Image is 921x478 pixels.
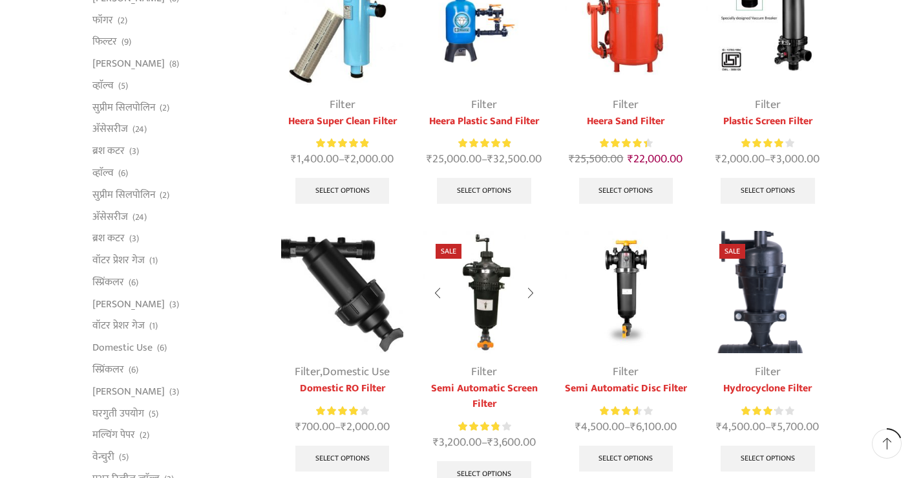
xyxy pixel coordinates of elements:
a: Select options for “Heera Sand Filter” [579,178,673,204]
span: (3) [169,298,179,311]
bdi: 3,000.00 [770,149,820,169]
a: Select options for “Semi Automatic Disc Filter” [579,446,673,472]
span: (5) [149,407,158,420]
a: Filter [613,362,639,382]
a: [PERSON_NAME] [92,293,165,315]
span: ₹ [628,149,633,169]
span: (3) [169,386,179,398]
bdi: 22,000.00 [628,149,683,169]
a: Semi Automatic Disc Filter [565,381,687,397]
span: Rated out of 5 [600,136,647,150]
span: Rated out of 5 [741,404,775,418]
a: Select options for “Heera Plastic Sand Filter” [437,178,531,204]
a: Filter [755,95,781,114]
a: [PERSON_NAME] [92,53,165,75]
span: (3) [129,232,139,245]
a: [PERSON_NAME] [92,380,165,402]
div: Rated 3.20 out of 5 [741,404,794,418]
div: Rated 5.00 out of 5 [458,136,511,150]
div: Rated 4.00 out of 5 [316,404,368,418]
span: (6) [118,167,128,180]
img: Y-Type-Filter [281,231,403,353]
bdi: 6,100.00 [630,417,677,437]
a: व्हाॅल्व [92,162,114,184]
a: व्हाॅल्व [92,74,114,96]
span: (2) [160,189,169,202]
a: ब्रश कटर [92,228,125,250]
span: Rated out of 5 [600,404,638,418]
span: – [706,151,829,168]
span: (2) [118,14,127,27]
a: स्प्रिंकलर [92,359,124,381]
div: , [281,364,403,381]
a: ब्रश कटर [92,140,125,162]
a: Filter [471,362,497,382]
a: Filter [755,362,781,382]
span: ₹ [291,149,297,169]
span: – [423,434,545,451]
a: Filter [295,362,320,382]
span: (8) [169,58,179,71]
span: ₹ [575,417,581,437]
span: Rated out of 5 [458,420,500,433]
span: ₹ [630,417,636,437]
a: Domestic RO Filter [281,381,403,397]
a: फॉगर [92,9,113,31]
a: Heera Plastic Sand Filter [423,114,545,129]
bdi: 2,000.00 [341,417,390,437]
span: (3) [129,145,139,158]
span: ₹ [770,149,776,169]
span: (9) [122,36,131,49]
span: – [423,151,545,168]
div: Rated 5.00 out of 5 [316,136,368,150]
span: ₹ [341,417,346,437]
a: Heera Sand Filter [565,114,687,129]
a: Plastic Screen Filter [706,114,829,129]
a: Semi Automatic Screen Filter [423,381,545,412]
img: Semi Automatic Screen Filter [423,231,545,353]
a: Heera Super Clean Filter [281,114,403,129]
span: – [706,418,829,436]
span: ₹ [715,149,721,169]
a: Hydrocyclone Filter [706,381,829,397]
a: Filter [471,95,497,114]
bdi: 2,000.00 [715,149,765,169]
bdi: 3,200.00 [433,433,482,452]
a: Filter [330,95,355,114]
span: Sale [436,244,461,259]
a: सुप्रीम सिलपोलिन [92,184,155,206]
bdi: 25,500.00 [569,149,623,169]
span: ₹ [427,149,432,169]
span: (5) [119,451,129,464]
a: वॉटर प्रेशर गेज [92,315,145,337]
img: Semi Automatic Disc Filter [565,231,687,353]
bdi: 32,500.00 [487,149,542,169]
a: Select options for “Plastic Screen Filter” [721,178,815,204]
a: मल्चिंग पेपर [92,424,135,446]
span: ₹ [344,149,350,169]
span: (24) [132,123,147,136]
span: Rated out of 5 [458,136,511,150]
span: (24) [132,211,147,224]
bdi: 700.00 [295,417,335,437]
bdi: 25,000.00 [427,149,482,169]
a: Domestic Use [323,362,390,382]
div: Rated 4.50 out of 5 [600,136,652,150]
span: (1) [149,320,158,332]
span: ₹ [569,149,575,169]
a: सुप्रीम सिलपोलिन [92,96,155,118]
span: (6) [129,364,138,376]
a: वेन्चुरी [92,446,114,468]
bdi: 4,500.00 [575,417,624,437]
span: Rated out of 5 [316,404,358,418]
a: फिल्टर [92,31,117,53]
span: ₹ [487,149,493,169]
span: ₹ [433,433,439,452]
span: – [565,418,687,436]
bdi: 1,400.00 [291,149,339,169]
bdi: 2,000.00 [344,149,394,169]
span: (2) [160,102,169,114]
img: Hydrocyclone Filter [706,231,829,353]
a: Domestic Use [92,337,153,359]
span: (6) [129,276,138,289]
